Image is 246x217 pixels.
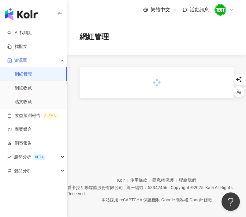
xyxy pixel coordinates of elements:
[14,164,31,178] span: 競品分析
[101,196,212,203] span: 本站採用 reCAPTCHA 保護機制
[189,197,212,202] a: Google 條款
[7,30,32,36] a: searchAI 找網紅
[7,113,58,119] a: 效益預測報告ALPHA
[188,197,189,202] span: |
[80,32,109,42] span: 網紅管理
[124,185,125,190] span: |
[169,185,170,190] span: |
[67,185,123,190] div: 愛卡拉互動媒體股份有限公司
[32,154,46,160] div: BETA
[214,4,226,16] img: unnamed.png
[15,85,32,91] a: 網紅收藏
[161,197,188,202] a: Google 隱私權
[204,185,214,190] a: iKala
[126,185,167,190] div: 統一編號：53342456
[14,150,46,164] span: 趨勢分析
[7,44,28,50] a: 找貼文
[14,53,27,67] span: 資源庫
[7,155,12,159] span: rise
[7,126,32,133] a: 商案媒合
[130,178,152,183] a: 使用條款
[179,178,196,183] a: 聯絡我們
[15,71,32,77] a: 網紅管理
[222,192,240,211] iframe: Help Scout Beacon - Open
[160,197,161,202] span: |
[152,178,179,183] a: 隱私權保護
[7,140,32,146] a: 洞察報告
[5,8,38,20] img: logo
[190,7,209,13] span: 活動訊息
[151,6,170,13] span: 繁體中文
[15,99,32,105] a: 貼文收藏
[117,178,130,183] a: Kolr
